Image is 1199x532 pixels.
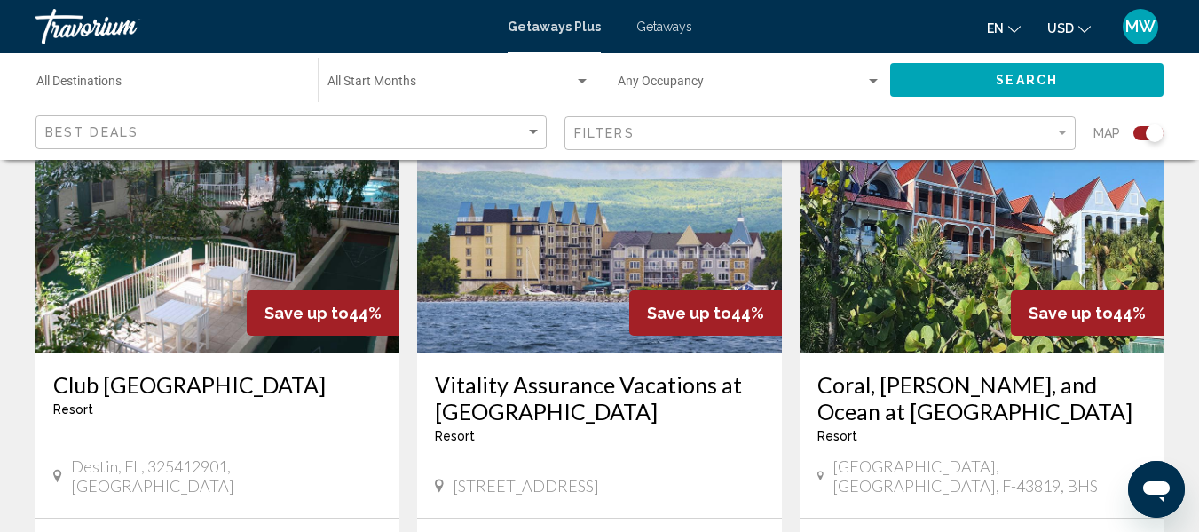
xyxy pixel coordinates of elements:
[1117,8,1164,45] button: User Menu
[1047,21,1074,36] span: USD
[35,69,399,353] img: ii_cdr2.jpg
[817,429,857,443] span: Resort
[1128,461,1185,518] iframe: Button to launch messaging window
[1125,18,1156,36] span: MW
[987,21,1004,36] span: en
[264,304,349,322] span: Save up to
[417,69,781,353] img: ii_chx1.jpg
[35,9,490,44] a: Travorium
[1047,15,1091,41] button: Change currency
[1093,121,1120,146] span: Map
[890,63,1164,96] button: Search
[996,74,1058,88] span: Search
[636,20,692,34] a: Getaways
[1011,290,1164,336] div: 44%
[800,69,1164,353] img: ii_cjr1.jpg
[45,125,138,139] span: Best Deals
[832,457,1146,496] span: [GEOGRAPHIC_DATA], [GEOGRAPHIC_DATA], F-43819, BHS
[45,125,541,140] mat-select: Sort by
[1029,304,1113,322] span: Save up to
[247,290,399,336] div: 44%
[435,371,763,425] a: Vitality Assurance Vacations at [GEOGRAPHIC_DATA]
[71,457,383,496] span: Destin, FL, 325412901, [GEOGRAPHIC_DATA]
[435,429,475,443] span: Resort
[647,304,731,322] span: Save up to
[987,15,1021,41] button: Change language
[53,371,382,398] a: Club [GEOGRAPHIC_DATA]
[453,476,599,496] span: [STREET_ADDRESS]
[508,20,601,34] a: Getaways Plus
[817,371,1146,425] a: Coral, [PERSON_NAME], and Ocean at [GEOGRAPHIC_DATA]
[564,115,1076,152] button: Filter
[629,290,782,336] div: 44%
[53,402,93,417] span: Resort
[574,126,635,140] span: Filters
